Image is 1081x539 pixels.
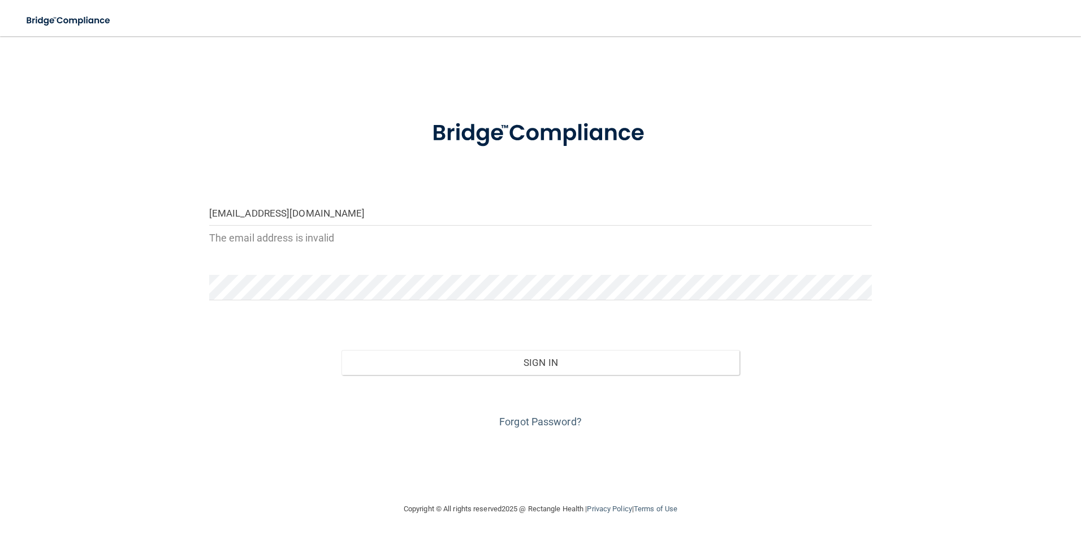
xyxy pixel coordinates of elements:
[209,200,872,226] input: Email
[341,350,740,375] button: Sign In
[209,228,872,247] p: The email address is invalid
[409,104,672,163] img: bridge_compliance_login_screen.278c3ca4.svg
[587,504,632,513] a: Privacy Policy
[17,9,121,32] img: bridge_compliance_login_screen.278c3ca4.svg
[634,504,677,513] a: Terms of Use
[499,416,582,428] a: Forgot Password?
[334,491,747,527] div: Copyright © All rights reserved 2025 @ Rectangle Health | |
